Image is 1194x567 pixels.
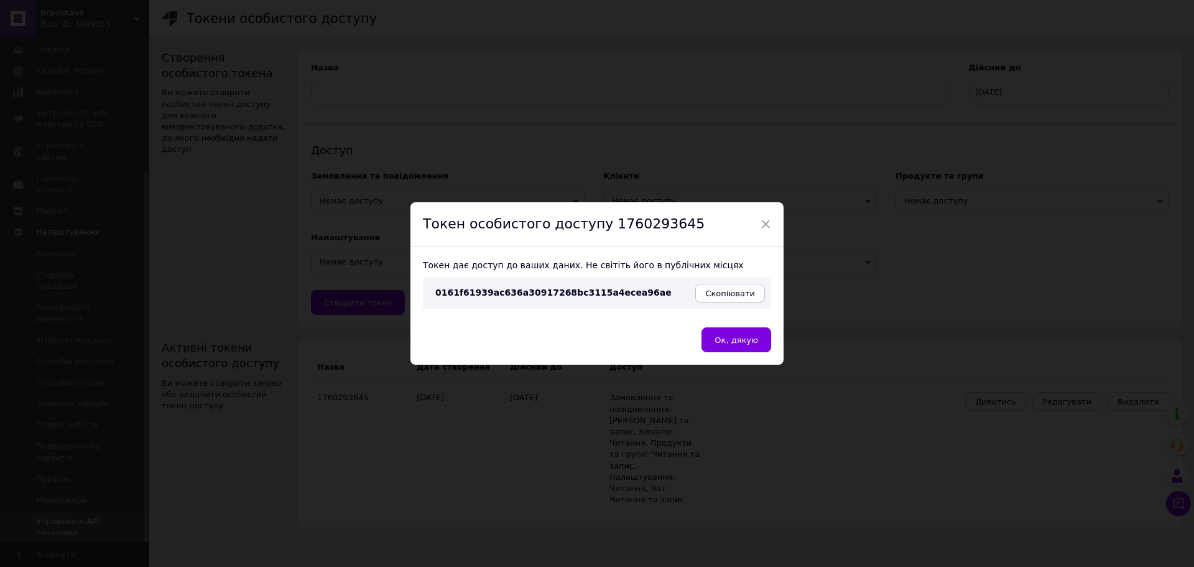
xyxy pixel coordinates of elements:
[695,284,765,302] button: Скопіювати
[423,260,771,272] div: Токен дає доступ до ваших даних. Не світіть його в публічних місцях
[705,289,755,298] span: Скопіювати
[410,202,784,247] div: Токен особистого доступу 1760293645
[760,213,771,235] span: ×
[435,288,672,298] span: 0161f61939ac636a30917268bc3115a4ecea96ae
[715,335,758,345] span: Ок, дякую
[701,327,771,352] button: Ок, дякую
